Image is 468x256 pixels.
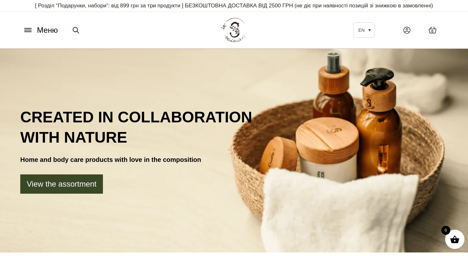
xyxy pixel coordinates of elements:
button: Меню [21,24,60,36]
strong: Home and body care products with love in the composition [20,156,201,163]
h1: Created in collaboration with nature [20,107,448,147]
span: 0 [431,29,433,34]
a: EN [353,22,374,38]
a: View the assortment [20,174,103,194]
span: EN [358,28,364,33]
span: Меню [37,24,58,36]
span: 0 [441,226,450,235]
a: 0 [422,20,443,40]
img: BY SADOVSKIY [221,18,247,42]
